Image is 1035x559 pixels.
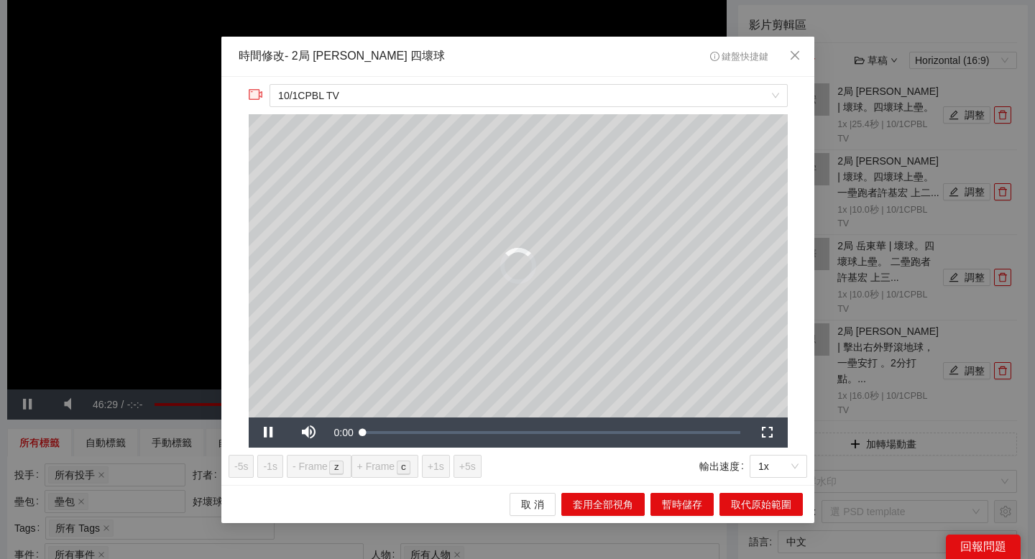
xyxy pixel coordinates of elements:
label: 輸出速度 [699,454,750,477]
button: - Framez [286,454,351,477]
button: 套用全部視角 [561,492,645,515]
button: -1s [257,454,282,477]
div: 時間修改 - 2局 [PERSON_NAME] 四壞球 [239,48,445,65]
span: 暫時儲存 [662,496,702,512]
button: Close [776,37,814,75]
div: 回報問題 [946,535,1021,559]
button: +5s [453,454,481,477]
button: 取代原始範圍 [719,492,803,515]
span: video-camera [248,87,262,101]
span: info-circle [709,52,719,61]
button: Mute [288,417,328,447]
span: 0:00 [333,426,353,438]
span: 取代原始範圍 [731,496,791,512]
span: 1x [758,455,799,476]
button: -5s [229,454,254,477]
span: 10/1CPBL TV [278,85,778,106]
span: 取 消 [521,496,544,512]
button: Fullscreen [747,417,787,447]
button: 取 消 [510,492,556,515]
button: + Framec [351,454,418,477]
button: 暫時儲存 [650,492,714,515]
button: +1s [421,454,449,477]
span: 套用全部視角 [573,496,633,512]
button: Pause [248,417,288,447]
span: 鍵盤快捷鍵 [709,52,768,62]
div: Progress Bar [362,430,740,433]
span: close [789,50,801,61]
